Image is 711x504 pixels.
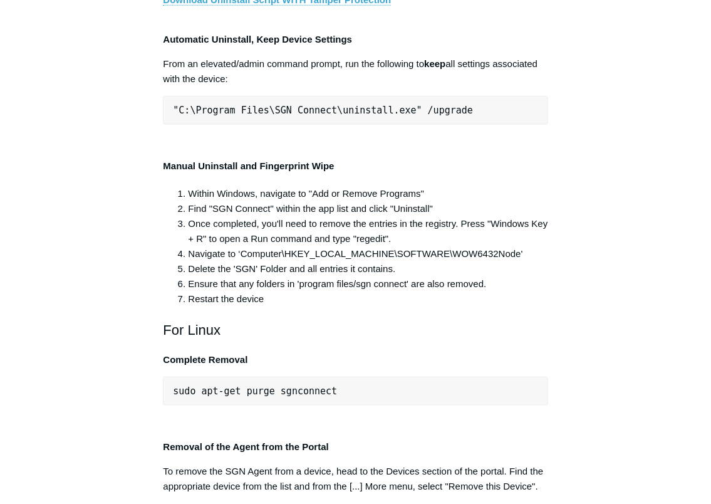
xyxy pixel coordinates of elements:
[188,201,548,216] li: Find "SGN Connect" within the app list and click "Uninstall"
[163,34,352,45] strong: Automatic Uninstall, Keep Device Settings
[163,160,334,171] strong: Manual Uninstall and Fingerprint Wipe
[163,354,247,365] strong: Complete Removal
[188,261,548,276] li: Delete the 'SGN' Folder and all entries it contains.
[163,319,548,341] h2: For Linux
[188,216,548,246] li: Once completed, you'll need to remove the entries in the registry. Press "Windows Key + R" to ope...
[188,186,548,201] li: Within Windows, navigate to "Add or Remove Programs"
[188,291,548,307] li: Restart the device
[188,246,548,261] li: Navigate to ‘Computer\HKEY_LOCAL_MACHINE\SOFTWARE\WOW6432Node'
[163,377,548,406] pre: sudo apt-get purge sgnconnect
[163,58,537,84] span: From an elevated/admin command prompt, run the following to all settings associated with the device:
[424,58,445,69] strong: keep
[163,466,543,491] span: To remove the SGN Agent from a device, head to the Devices section of the portal. Find the approp...
[163,441,328,452] strong: Removal of the Agent from the Portal
[188,276,548,291] li: Ensure that any folders in 'program files/sgn connect' are also removed.
[173,105,473,116] span: "C:\Program Files\SGN Connect\uninstall.exe" /upgrade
